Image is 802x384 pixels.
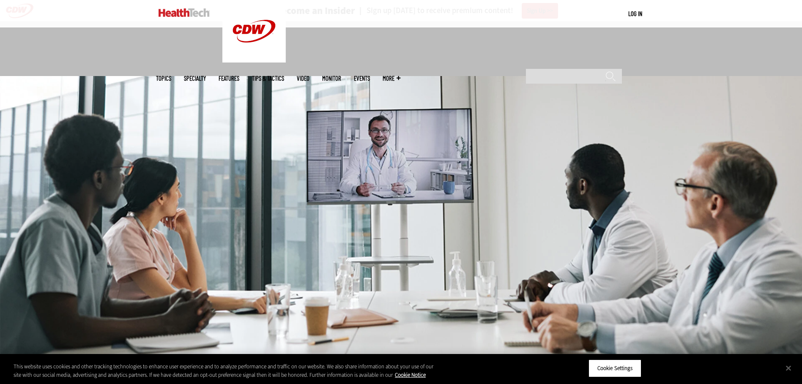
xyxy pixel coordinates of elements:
a: Video [297,75,309,82]
img: Home [159,8,210,17]
span: Topics [156,75,171,82]
a: Events [354,75,370,82]
span: More [383,75,400,82]
a: MonITor [322,75,341,82]
a: Features [219,75,239,82]
a: CDW [222,56,286,65]
a: Tips & Tactics [252,75,284,82]
a: More information about your privacy [395,371,426,379]
div: User menu [628,9,642,18]
div: This website uses cookies and other tracking technologies to enhance user experience and to analy... [14,362,441,379]
a: Log in [628,10,642,17]
button: Cookie Settings [588,359,641,377]
span: Specialty [184,75,206,82]
button: Close [779,359,798,377]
